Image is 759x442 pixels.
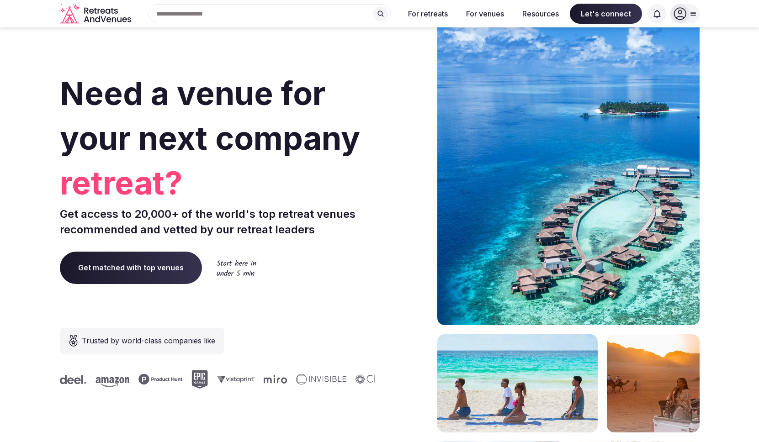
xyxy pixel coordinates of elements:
[59,375,85,384] svg: Deel company logo
[191,370,207,389] svg: Epic Games company logo
[60,161,376,205] span: retreat?
[263,375,286,384] svg: Miro company logo
[82,335,215,346] span: Trusted by world-class companies like
[60,252,202,284] a: Get matched with top venues
[459,4,511,24] button: For venues
[570,4,642,24] span: Let's connect
[60,74,360,158] span: Need a venue for your next company
[60,206,376,237] p: Get access to 20,000+ of the world's top retreat venues recommended and vetted by our retreat lea...
[401,4,455,24] button: For retreats
[295,374,345,385] svg: Invisible company logo
[217,260,256,276] img: Start here in under 5 min
[60,4,133,24] svg: Retreats and Venues company logo
[437,334,598,432] img: yoga on tropical beach
[607,334,700,432] img: woman sitting in back of truck with camels
[515,4,566,24] button: Resources
[216,375,254,383] svg: Vistaprint company logo
[60,4,133,24] a: Visit the homepage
